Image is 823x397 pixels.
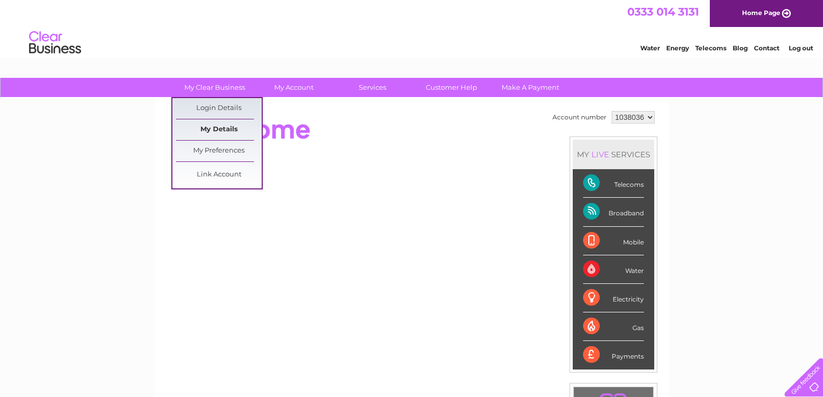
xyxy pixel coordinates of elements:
a: My Account [251,78,336,97]
a: Contact [754,44,779,52]
div: Gas [583,312,644,341]
a: Make A Payment [488,78,573,97]
a: Energy [666,44,689,52]
a: My Preferences [176,141,262,161]
div: Clear Business is a trading name of Verastar Limited (registered in [GEOGRAPHIC_DATA] No. 3667643... [167,6,657,50]
div: LIVE [589,149,611,159]
a: Customer Help [409,78,494,97]
div: Mobile [583,227,644,255]
div: Payments [583,341,644,369]
a: Log out [789,44,813,52]
td: Account number [550,108,609,126]
a: Services [330,78,415,97]
div: Water [583,255,644,284]
a: 0333 014 3131 [627,5,699,18]
div: Broadband [583,198,644,226]
a: Blog [733,44,748,52]
div: Electricity [583,284,644,312]
a: Telecoms [695,44,726,52]
a: Water [640,44,660,52]
a: Link Account [176,165,262,185]
a: Login Details [176,98,262,119]
div: Telecoms [583,169,644,198]
a: My Clear Business [172,78,258,97]
a: My Details [176,119,262,140]
div: MY SERVICES [573,140,654,169]
img: logo.png [29,27,82,59]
